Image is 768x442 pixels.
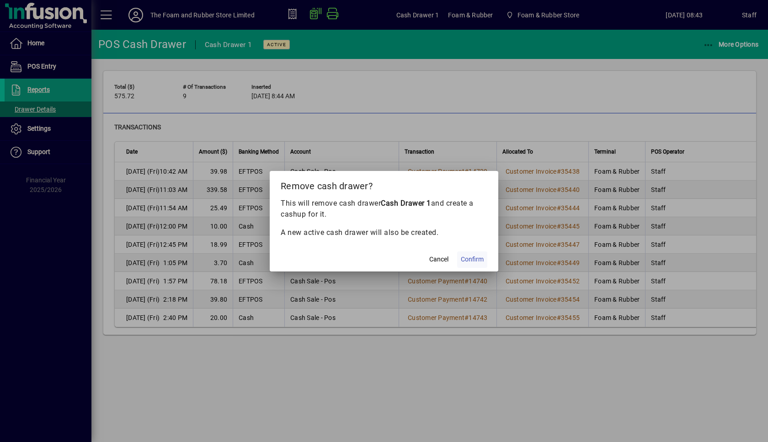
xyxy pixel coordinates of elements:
p: This will remove cash drawer and create a cashup for it. [281,198,487,220]
button: Cancel [424,251,453,268]
span: Cancel [429,255,448,264]
p: A new active cash drawer will also be created. [281,227,487,238]
b: Cash Drawer 1 [381,199,431,208]
h2: Remove cash drawer? [270,171,498,197]
span: Confirm [461,255,484,264]
button: Confirm [457,251,487,268]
